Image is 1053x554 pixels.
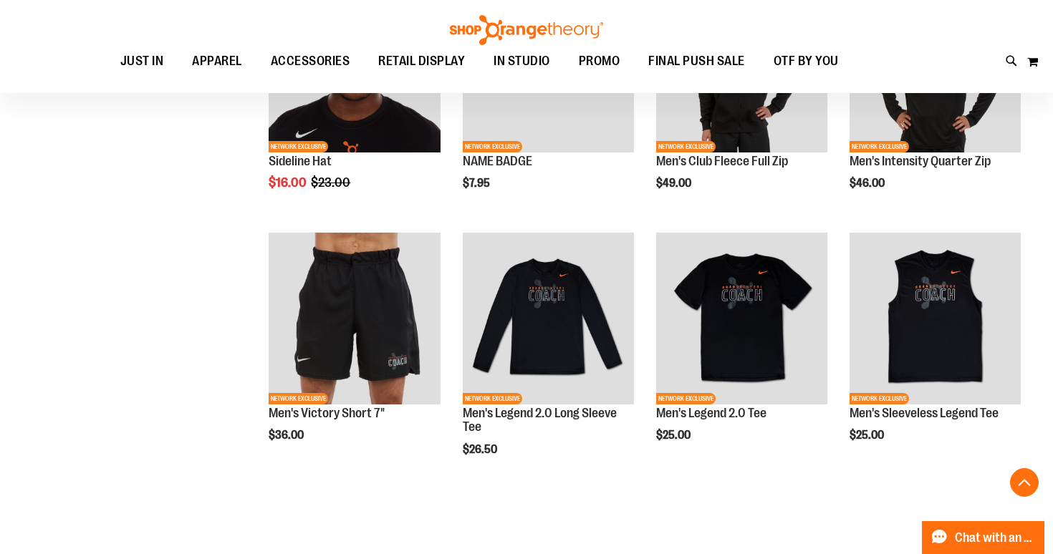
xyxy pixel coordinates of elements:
[271,45,350,77] span: ACCESSORIES
[1010,468,1039,497] button: Back To Top
[656,233,827,406] a: OTF Mens Coach FA23 Legend 2.0 SS Tee - Black primary imageNETWORK EXCLUSIVE
[656,154,788,168] a: Men's Club Fleece Full Zip
[656,406,766,420] a: Men's Legend 2.0 Tee
[850,393,909,404] span: NETWORK EXCLUSIVE
[850,233,1021,406] a: OTF Mens Coach FA23 Legend Sleeveless Tee - Black primary imageNETWORK EXCLUSIVE
[850,406,999,420] a: Men's Sleeveless Legend Tee
[463,141,522,152] span: NETWORK EXCLUSIVE
[656,393,716,404] span: NETWORK EXCLUSIVE
[463,406,617,434] a: Men's Legend 2.0 Long Sleeve Tee
[850,141,909,152] span: NETWORK EXCLUSIVE
[842,225,1028,478] div: product
[463,233,634,404] img: OTF Mens Coach FA23 Legend 2.0 LS Tee - Black primary image
[463,177,492,190] span: $7.95
[463,443,499,456] span: $26.50
[269,233,440,404] img: OTF Mens Coach FA23 Victory Short - Black primary image
[261,225,447,478] div: product
[850,177,887,190] span: $46.00
[656,177,693,190] span: $49.00
[649,225,835,478] div: product
[656,141,716,152] span: NETWORK EXCLUSIVE
[494,45,550,77] span: IN STUDIO
[648,45,745,77] span: FINAL PUSH SALE
[269,141,328,152] span: NETWORK EXCLUSIVE
[120,45,164,77] span: JUST IN
[269,154,332,168] a: Sideline Hat
[269,429,306,442] span: $36.00
[463,393,522,404] span: NETWORK EXCLUSIVE
[579,45,620,77] span: PROMO
[850,429,886,442] span: $25.00
[656,233,827,404] img: OTF Mens Coach FA23 Legend 2.0 SS Tee - Black primary image
[269,406,385,420] a: Men's Victory Short 7"
[192,45,242,77] span: APPAREL
[774,45,839,77] span: OTF BY YOU
[463,154,532,168] a: NAME BADGE
[850,233,1021,404] img: OTF Mens Coach FA23 Legend Sleeveless Tee - Black primary image
[850,154,991,168] a: Men's Intensity Quarter Zip
[656,429,693,442] span: $25.00
[311,175,352,190] span: $23.00
[378,45,465,77] span: RETAIL DISPLAY
[456,225,641,492] div: product
[922,521,1045,554] button: Chat with an Expert
[269,175,309,190] span: $16.00
[955,531,1036,545] span: Chat with an Expert
[269,233,440,406] a: OTF Mens Coach FA23 Victory Short - Black primary imageNETWORK EXCLUSIVE
[463,233,634,406] a: OTF Mens Coach FA23 Legend 2.0 LS Tee - Black primary imageNETWORK EXCLUSIVE
[269,393,328,404] span: NETWORK EXCLUSIVE
[448,15,605,45] img: Shop Orangetheory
